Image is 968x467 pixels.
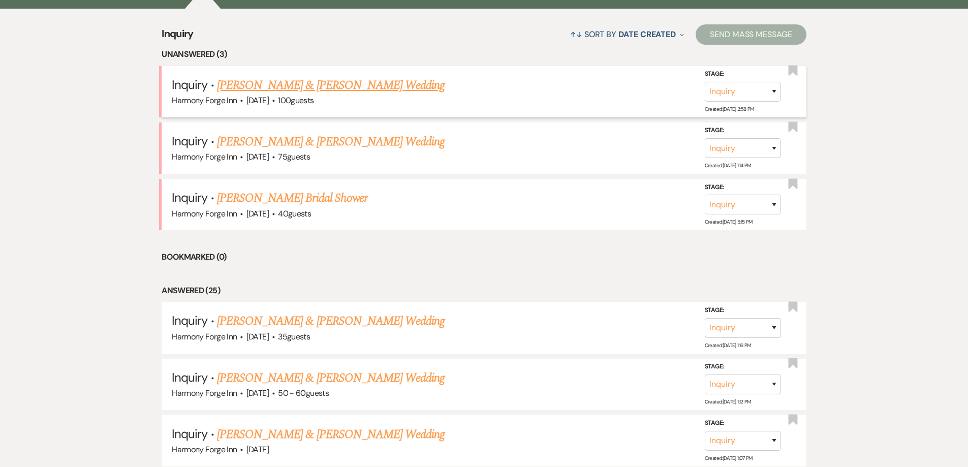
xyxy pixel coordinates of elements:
[172,331,237,342] span: Harmony Forge Inn
[705,219,753,225] span: Created: [DATE] 5:15 PM
[217,312,445,330] a: [PERSON_NAME] & [PERSON_NAME] Wedding
[705,361,781,372] label: Stage:
[246,95,269,106] span: [DATE]
[705,125,781,136] label: Stage:
[278,95,314,106] span: 100 guests
[246,388,269,398] span: [DATE]
[217,133,445,151] a: [PERSON_NAME] & [PERSON_NAME] Wedding
[705,106,754,112] span: Created: [DATE] 2:58 PM
[162,26,194,48] span: Inquiry
[705,182,781,193] label: Stage:
[705,398,751,405] span: Created: [DATE] 1:12 PM
[217,76,445,95] a: [PERSON_NAME] & [PERSON_NAME] Wedding
[217,425,445,444] a: [PERSON_NAME] & [PERSON_NAME] Wedding
[246,151,269,162] span: [DATE]
[172,313,207,328] span: Inquiry
[172,208,237,219] span: Harmony Forge Inn
[705,342,751,349] span: Created: [DATE] 1:16 PM
[278,331,310,342] span: 35 guests
[172,388,237,398] span: Harmony Forge Inn
[246,208,269,219] span: [DATE]
[278,151,310,162] span: 75 guests
[162,284,806,297] li: Answered (25)
[172,95,237,106] span: Harmony Forge Inn
[278,388,329,398] span: 50 - 60 guests
[217,369,445,387] a: [PERSON_NAME] & [PERSON_NAME] Wedding
[246,331,269,342] span: [DATE]
[172,190,207,205] span: Inquiry
[172,444,237,455] span: Harmony Forge Inn
[618,29,676,40] span: Date Created
[705,162,751,169] span: Created: [DATE] 1:14 PM
[172,369,207,385] span: Inquiry
[705,418,781,429] label: Stage:
[705,305,781,316] label: Stage:
[172,77,207,92] span: Inquiry
[172,151,237,162] span: Harmony Forge Inn
[246,444,269,455] span: [DATE]
[217,189,367,207] a: [PERSON_NAME] Bridal Shower
[172,133,207,149] span: Inquiry
[705,69,781,80] label: Stage:
[696,24,806,45] button: Send Mass Message
[172,426,207,442] span: Inquiry
[278,208,311,219] span: 40 guests
[162,251,806,264] li: Bookmarked (0)
[705,455,753,461] span: Created: [DATE] 1:07 PM
[570,29,582,40] span: ↑↓
[566,21,688,48] button: Sort By Date Created
[162,48,806,61] li: Unanswered (3)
